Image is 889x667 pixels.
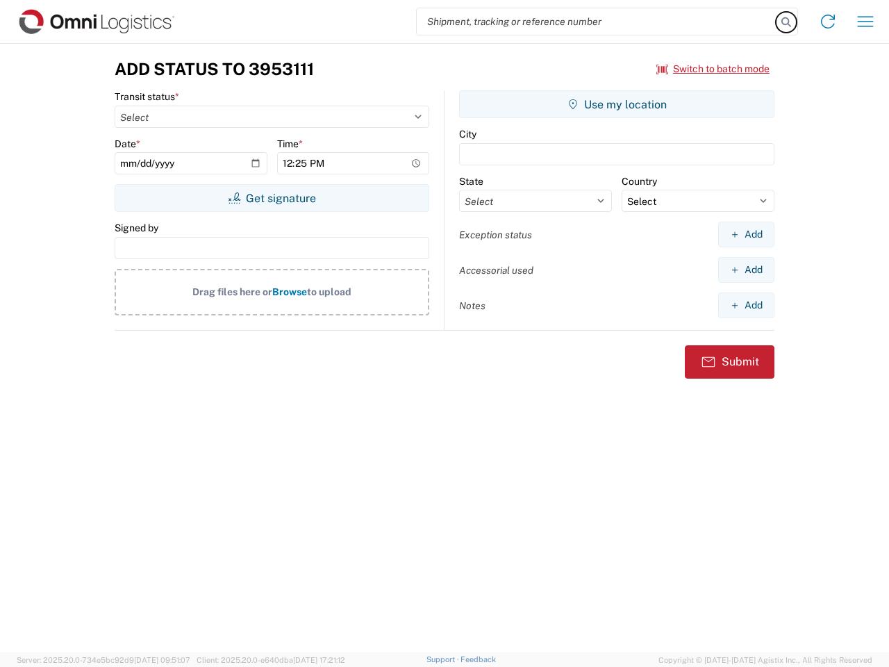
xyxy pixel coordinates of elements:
[417,8,776,35] input: Shipment, tracking or reference number
[115,184,429,212] button: Get signature
[658,654,872,666] span: Copyright © [DATE]-[DATE] Agistix Inc., All Rights Reserved
[307,286,351,297] span: to upload
[192,286,272,297] span: Drag files here or
[134,656,190,664] span: [DATE] 09:51:07
[17,656,190,664] span: Server: 2025.20.0-734e5bc92d9
[459,128,476,140] label: City
[459,175,483,188] label: State
[293,656,345,664] span: [DATE] 17:21:12
[685,345,774,379] button: Submit
[115,90,179,103] label: Transit status
[718,293,774,318] button: Add
[460,655,496,664] a: Feedback
[459,90,774,118] button: Use my location
[459,299,485,312] label: Notes
[426,655,461,664] a: Support
[459,229,532,241] label: Exception status
[718,257,774,283] button: Add
[272,286,307,297] span: Browse
[277,138,303,150] label: Time
[115,59,314,79] h3: Add Status to 3953111
[115,222,158,234] label: Signed by
[115,138,140,150] label: Date
[718,222,774,247] button: Add
[622,175,657,188] label: Country
[656,58,770,81] button: Switch to batch mode
[197,656,345,664] span: Client: 2025.20.0-e640dba
[459,264,533,277] label: Accessorial used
